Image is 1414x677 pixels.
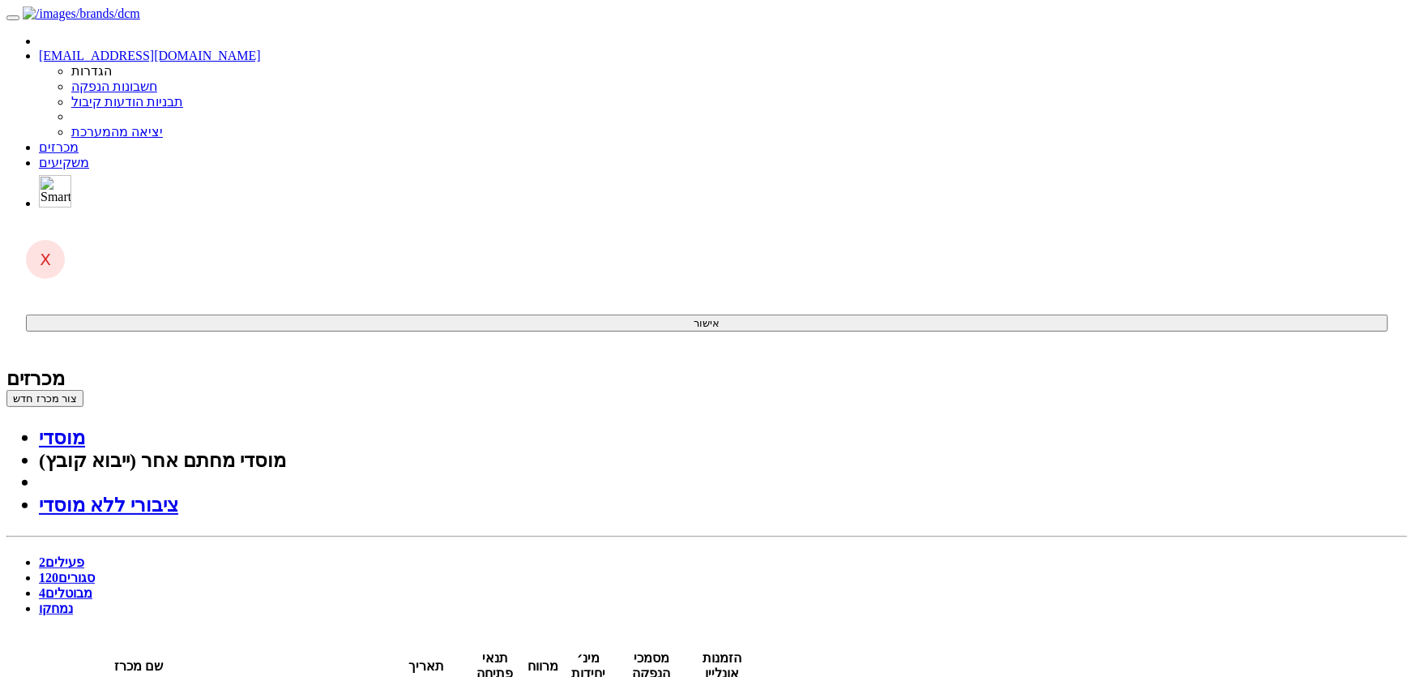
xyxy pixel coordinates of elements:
[23,6,140,21] img: /images/brands/dcm
[39,555,45,569] span: 2
[39,571,95,585] a: סגורים
[6,367,1408,390] div: מכרזים
[39,427,85,448] a: מוסדי
[71,95,183,109] a: תבניות הודעות קיבול
[40,250,51,269] span: X
[39,571,58,585] span: 120
[26,199,96,294] strong: טופס הזמנה במכרז למשקיעים מסווגים
[31,58,96,108] span: [[שם חברה]]
[39,175,71,208] img: SmartBull Logo
[71,125,163,139] a: יציאה מהמערכת
[39,586,92,600] a: מבוטלים
[16,319,96,369] p: שם מלא של המשקיע המסווג:
[26,315,1388,332] button: אישור
[33,18,96,30] span: [[פרטי הצעה]]
[39,49,261,62] a: [EMAIL_ADDRESS][DOMAIN_NAME]
[16,58,96,109] span: שם חברה שומר מקום widget
[33,16,96,33] span: פרטי הצעה שומר מקום widget
[39,602,73,615] a: נמחקו
[71,79,157,93] a: חשבונות הנפקה
[39,495,178,516] a: ציבורי ללא מוסדי
[39,140,79,154] a: מכרזים
[39,156,89,169] a: משקיעים
[71,63,1408,79] li: הגדרות
[39,586,45,600] span: 4
[39,450,286,471] a: מוסדי מחתם אחר (ייבוא קובץ)
[6,390,83,407] button: צור מכרז חדש
[39,555,84,569] a: פעילים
